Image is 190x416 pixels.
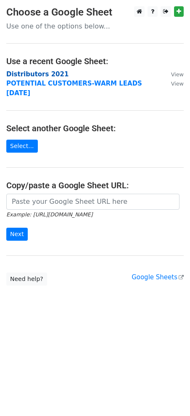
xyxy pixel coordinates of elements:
small: View [171,81,184,87]
a: Need help? [6,273,47,286]
p: Use one of the options below... [6,22,184,31]
h3: Choose a Google Sheet [6,6,184,18]
a: Google Sheets [132,273,184,281]
small: View [171,71,184,78]
a: Distributors 2021 [6,70,69,78]
input: Paste your Google Sheet URL here [6,194,179,210]
a: Select... [6,140,38,153]
input: Next [6,228,28,241]
h4: Use a recent Google Sheet: [6,56,184,66]
h4: Copy/paste a Google Sheet URL: [6,180,184,190]
a: POTENTIAL CUSTOMERS-WARM LEADS [DATE] [6,80,142,97]
a: View [163,70,184,78]
h4: Select another Google Sheet: [6,123,184,133]
small: Example: [URL][DOMAIN_NAME] [6,211,92,218]
a: View [163,80,184,87]
iframe: Chat Widget [148,376,190,416]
